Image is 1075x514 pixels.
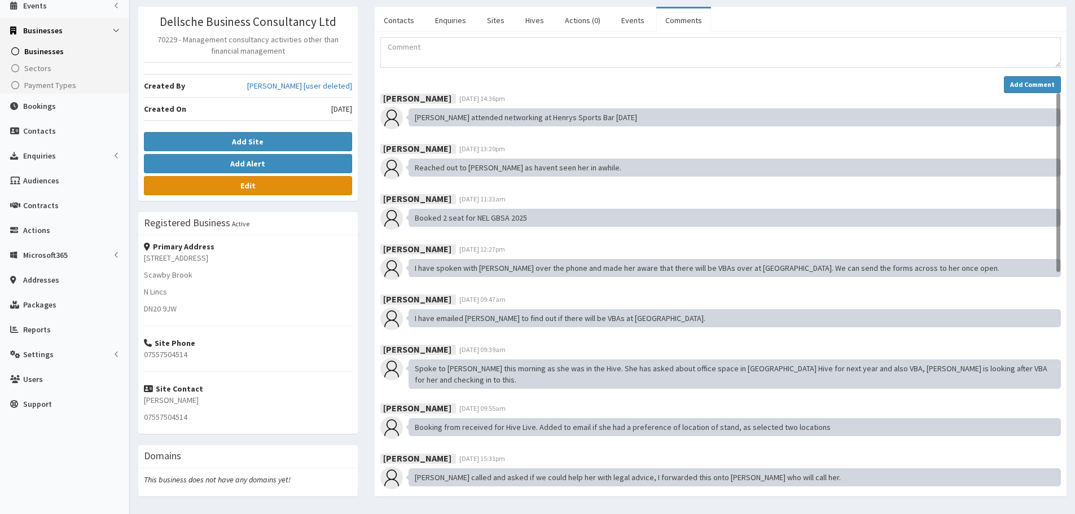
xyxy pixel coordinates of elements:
a: Actions (0) [556,8,609,32]
a: Enquiries [426,8,475,32]
h3: Dellsche Business Consultancy Ltd [144,15,352,28]
b: Created By [144,81,185,91]
span: Audiences [23,175,59,186]
button: Add Comment [1004,76,1061,93]
textarea: Comment [380,37,1061,68]
div: [PERSON_NAME] attended networking at Henrys Sports Bar [DATE] [409,108,1061,126]
h3: Registered Business [144,218,230,228]
span: Reports [23,324,51,335]
span: [DATE] [331,103,352,115]
strong: Site Contact [144,384,203,394]
a: Events [612,8,653,32]
p: Scawby Brook [144,269,352,280]
a: [PERSON_NAME] [user deleted] [247,80,352,91]
div: Reached out to [PERSON_NAME] as havent seen her in awhile. [409,159,1061,177]
strong: Add Comment [1010,80,1055,89]
span: Microsoft365 [23,250,68,260]
b: [PERSON_NAME] [383,343,451,354]
button: Add Alert [144,154,352,173]
span: [DATE] 15:31pm [459,454,505,463]
div: Spoke to [PERSON_NAME] this morning as she was in the Hive. She has asked about office space in [... [409,359,1061,389]
span: Addresses [23,275,59,285]
div: Booked 2 seat for NEL GBSA 2025 [409,209,1061,227]
p: 07557504514 [144,349,352,360]
b: [PERSON_NAME] [383,452,451,463]
span: Enquiries [23,151,56,161]
strong: Primary Address [144,241,214,252]
p: DN20 9JW [144,303,352,314]
span: Actions [23,225,50,235]
span: [DATE] 09:39am [459,345,506,354]
b: [PERSON_NAME] [383,92,451,103]
p: [STREET_ADDRESS] [144,252,352,263]
a: Contacts [375,8,423,32]
small: Active [232,219,249,228]
span: Businesses [23,25,63,36]
span: Contacts [23,126,56,136]
b: [PERSON_NAME] [383,192,451,204]
a: Payment Types [3,77,129,94]
b: Created On [144,104,186,114]
span: [DATE] 09:55am [459,404,506,412]
b: Edit [240,181,256,191]
span: [DATE] 13:20pm [459,144,505,153]
div: I have emailed [PERSON_NAME] to find out if there will be VBAs at [GEOGRAPHIC_DATA]. [409,309,1061,327]
span: Bookings [23,101,56,111]
a: Businesses [3,43,129,60]
span: Packages [23,300,56,310]
p: 07557504514 [144,411,352,423]
span: [DATE] 12:27pm [459,245,505,253]
div: I have spoken with [PERSON_NAME] over the phone and made her aware that there will be VBAs over a... [409,259,1061,277]
a: Comments [656,8,711,32]
a: Hives [516,8,553,32]
div: Booking from received for Hive Live. Added to email if she had a preference of location of stand,... [409,418,1061,436]
span: Sectors [24,63,51,73]
p: [PERSON_NAME] [144,394,352,406]
h3: Domains [144,451,181,461]
span: Contracts [23,200,59,210]
span: Users [23,374,43,384]
b: [PERSON_NAME] [383,243,451,254]
span: [DATE] 11:33am [459,195,506,203]
strong: Site Phone [144,338,195,348]
b: [PERSON_NAME] [383,402,451,413]
span: Events [23,1,47,11]
i: This business does not have any domains yet! [144,475,291,485]
b: Add Site [232,137,264,147]
span: Payment Types [24,80,76,90]
span: Settings [23,349,54,359]
p: 70229 - Management consultancy activities other than financial management [144,34,352,56]
a: Sectors [3,60,129,77]
span: [DATE] 09:47am [459,295,506,304]
span: Businesses [24,46,64,56]
p: N Lincs [144,286,352,297]
span: [DATE] 14:36pm [459,94,505,103]
b: Add Alert [230,159,265,169]
b: [PERSON_NAME] [383,142,451,153]
div: [PERSON_NAME] called and asked if we could help her with legal advice, I forwarded this onto [PER... [409,468,1061,486]
b: [PERSON_NAME] [383,293,451,304]
a: Sites [478,8,514,32]
a: Edit [144,176,352,195]
span: Support [23,399,52,409]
